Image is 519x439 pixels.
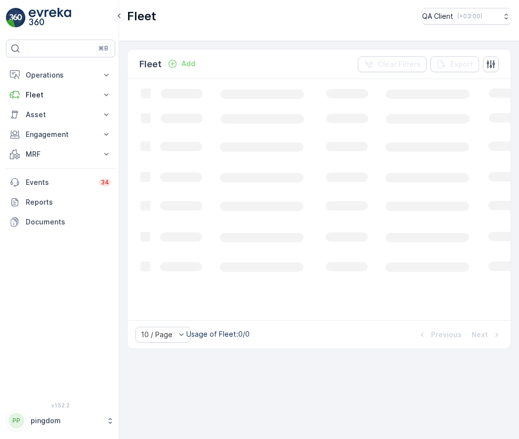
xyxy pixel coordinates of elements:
[139,57,162,71] p: Fleet
[26,90,95,100] p: Fleet
[181,59,195,69] p: Add
[431,56,479,72] button: Export
[164,58,199,70] button: Add
[26,110,95,120] p: Asset
[6,410,115,431] button: PPpingdom
[6,105,115,125] button: Asset
[26,197,111,207] p: Reports
[26,149,95,159] p: MRF
[6,65,115,85] button: Operations
[26,70,95,80] p: Operations
[6,125,115,144] button: Engagement
[31,416,101,426] p: pingdom
[26,177,93,187] p: Events
[6,212,115,232] a: Documents
[29,8,71,28] img: logo_light-DOdMpM7g.png
[431,330,462,340] p: Previous
[186,329,250,339] p: Usage of Fleet : 0/0
[416,329,463,341] button: Previous
[26,130,95,139] p: Engagement
[6,144,115,164] button: MRF
[6,8,26,28] img: logo
[26,217,111,227] p: Documents
[127,8,156,24] p: Fleet
[6,192,115,212] a: Reports
[457,12,482,20] p: ( +03:00 )
[422,11,453,21] p: QA Client
[6,402,115,408] span: v 1.52.2
[8,413,24,429] div: PP
[6,85,115,105] button: Fleet
[98,44,108,52] p: ⌘B
[358,56,427,72] button: Clear Filters
[101,178,109,186] p: 34
[6,173,115,192] a: Events34
[450,59,473,69] p: Export
[471,329,503,341] button: Next
[472,330,488,340] p: Next
[378,59,421,69] p: Clear Filters
[422,8,511,25] button: QA Client(+03:00)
